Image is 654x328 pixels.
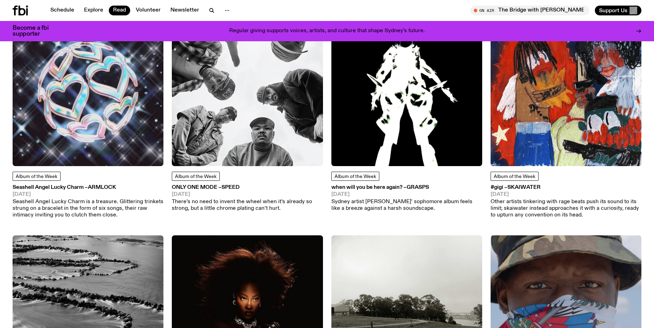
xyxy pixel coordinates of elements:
[13,199,163,219] p: Seashell Angel Lucky Charm is a treasure. Glittering trinkets strung on a bracelet in the form of...
[491,172,539,181] a: Album of the Week
[331,192,482,197] span: [DATE]
[331,185,482,190] h3: when will you be here again? –
[331,199,482,212] p: Sydney artist [PERSON_NAME]’ sophomore album feels like a breeze against a harsh soundscape.
[491,192,641,197] span: [DATE]
[172,185,323,212] a: ONLY ONE MODE –SPEED[DATE]There’s no need to invent the wheel when it’s already so strong, but a ...
[13,185,163,219] a: Seashell Angel Lucky Charm –Armlock[DATE]Seashell Angel Lucky Charm is a treasure. Glittering tri...
[331,15,482,166] img: The album cover shows a digital figure made of white shapes. They are standing and looking down. ...
[80,6,107,15] a: Explore
[491,185,641,190] h3: #gigi –
[13,25,57,37] h3: Become a fbi supporter
[172,192,323,197] span: [DATE]
[172,185,323,190] h3: ONLY ONE MODE –
[507,185,541,190] span: skaiwater
[172,199,323,212] p: There’s no need to invent the wheel when it’s already so strong, but a little chrome plating can’...
[229,28,425,34] p: Regular giving supports voices, artists, and culture that shape Sydney’s future.
[16,174,57,179] span: Album of the Week
[221,185,240,190] span: SPEED
[175,174,217,179] span: Album of the Week
[407,185,429,190] span: Grasps
[13,15,163,166] img: A ball of hearts with rainbow colours of blue, pink and yellow, against a backdrops of twinkling ...
[13,192,163,197] span: [DATE]
[172,15,323,166] img: The album cover is a black and white photo of the five members of SPEED. The camera is positioned...
[470,6,589,15] button: On AirThe Bridge with [PERSON_NAME]
[13,185,163,190] h3: Seashell Angel Lucky Charm –
[132,6,165,15] a: Volunteer
[88,185,116,190] span: Armlock
[491,15,641,166] img: The image is an album cover of skaiwater's alum #gigi. It is a stylised oil painting of two figur...
[331,185,482,212] a: when will you be here again? –Grasps[DATE]Sydney artist [PERSON_NAME]’ sophomore album feels like...
[335,174,376,179] span: Album of the Week
[13,172,61,181] a: Album of the Week
[172,172,220,181] a: Album of the Week
[166,6,203,15] a: Newsletter
[46,6,78,15] a: Schedule
[494,174,535,179] span: Album of the Week
[331,172,379,181] a: Album of the Week
[109,6,130,15] a: Read
[599,7,627,14] span: Support Us
[491,185,641,219] a: #gigi –skaiwater[DATE]Other artists tinkering with rage beats push its sound to its limit; skaiwa...
[491,199,641,219] p: Other artists tinkering with rage beats push its sound to its limit; skaiwater instead approaches...
[595,6,641,15] button: Support Us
